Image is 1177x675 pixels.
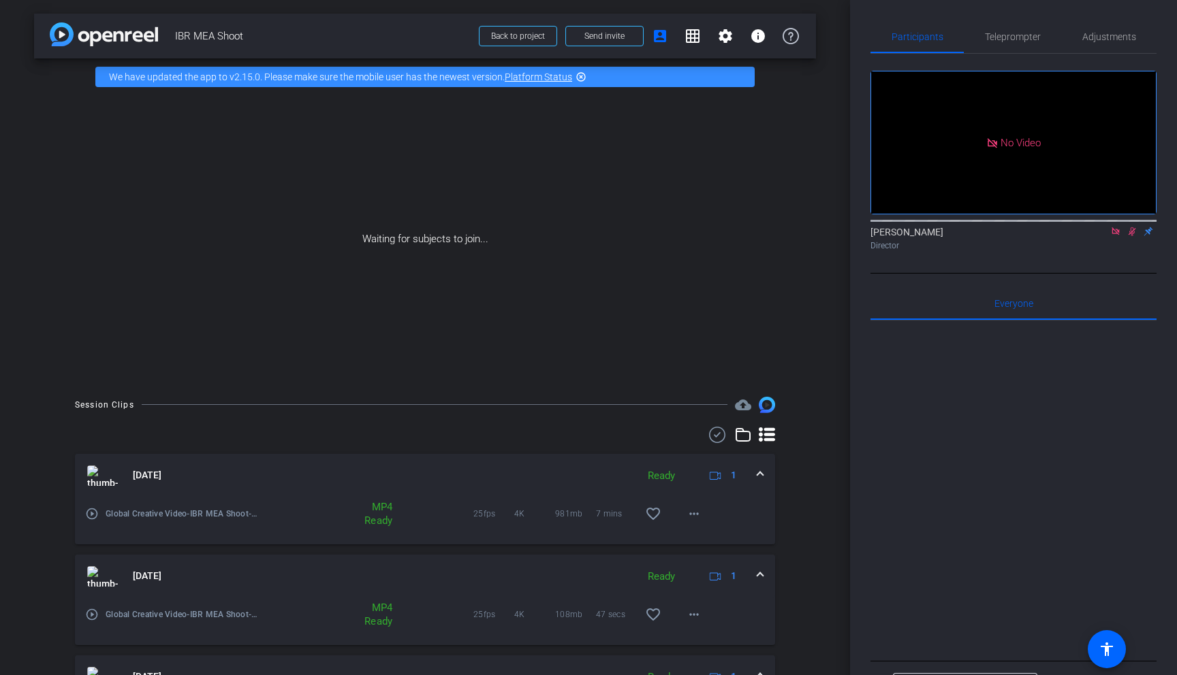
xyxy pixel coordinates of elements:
[75,454,775,497] mat-expansion-panel-header: thumb-nail[DATE]Ready1
[514,608,555,621] span: 4K
[87,566,118,587] img: thumb-nail
[34,95,816,383] div: Waiting for subjects to join...
[85,507,99,521] mat-icon: play_circle_outline
[565,26,644,46] button: Send invite
[717,28,734,44] mat-icon: settings
[994,299,1033,308] span: Everyone
[731,468,736,482] span: 1
[106,507,262,521] span: Global Creative Video-IBR MEA Shoot-2025-08-29-12-40-18-634-0
[133,468,161,482] span: [DATE]
[75,598,775,645] div: thumb-nail[DATE]Ready1
[652,28,668,44] mat-icon: account_box
[175,22,471,50] span: IBR MEA Shoot
[85,608,99,621] mat-icon: play_circle_outline
[596,608,637,621] span: 47 secs
[555,608,596,621] span: 108mb
[641,468,682,484] div: Ready
[596,507,637,521] span: 7 mins
[479,26,557,46] button: Back to project
[555,507,596,521] span: 981mb
[641,569,682,585] div: Ready
[75,497,775,544] div: thumb-nail[DATE]Ready1
[686,606,702,623] mat-icon: more_horiz
[75,555,775,598] mat-expansion-panel-header: thumb-nail[DATE]Ready1
[491,31,545,41] span: Back to project
[731,569,736,583] span: 1
[685,28,701,44] mat-icon: grid_on
[1082,32,1136,42] span: Adjustments
[584,31,625,42] span: Send invite
[645,606,661,623] mat-icon: favorite_border
[106,608,262,621] span: Global Creative Video-IBR MEA Shoot-2025-08-29-12-38-17-044-0
[505,71,572,82] a: Platform Status
[576,71,586,82] mat-icon: highlight_off
[473,608,514,621] span: 25fps
[759,397,775,413] img: Session clips
[75,398,134,412] div: Session Clips
[892,32,943,42] span: Participants
[686,506,702,522] mat-icon: more_horiz
[50,22,158,46] img: app-logo
[133,569,161,583] span: [DATE]
[870,240,1157,252] div: Director
[95,67,755,87] div: We have updated the app to v2.15.0. Please make sure the mobile user has the newest version.
[514,507,555,521] span: 4K
[735,397,751,413] span: Destinations for your clips
[645,506,661,522] mat-icon: favorite_border
[870,225,1157,252] div: [PERSON_NAME]
[735,397,751,413] mat-icon: cloud_upload
[1001,136,1041,148] span: No Video
[87,465,118,486] img: thumb-nail
[985,32,1041,42] span: Teleprompter
[473,507,514,521] span: 25fps
[336,601,399,628] div: MP4 Ready
[336,500,399,527] div: MP4 Ready
[750,28,766,44] mat-icon: info
[1099,641,1115,657] mat-icon: accessibility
